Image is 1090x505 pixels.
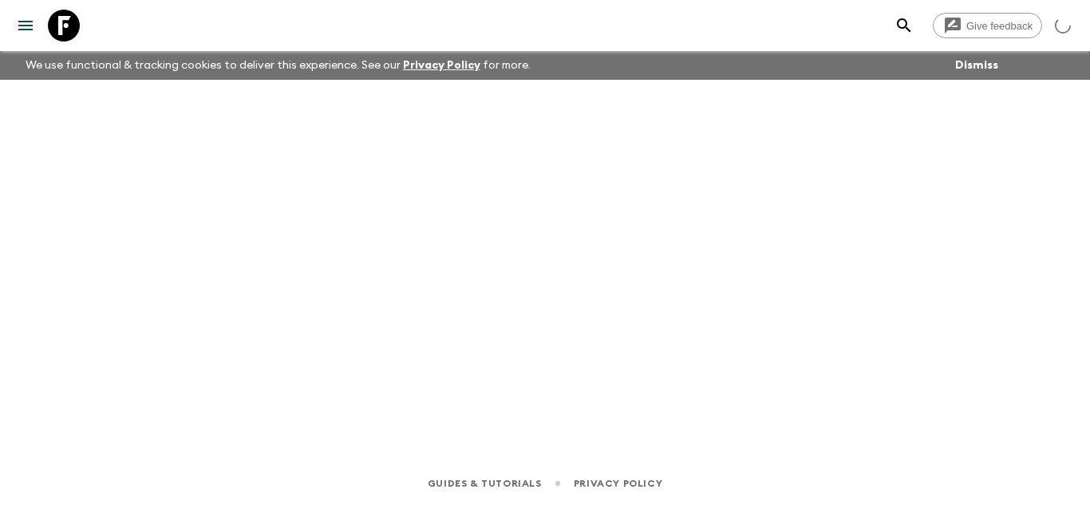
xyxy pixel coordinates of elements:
[888,10,920,41] button: search adventures
[19,51,537,80] p: We use functional & tracking cookies to deliver this experience. See our for more.
[958,20,1041,32] span: Give feedback
[951,54,1002,77] button: Dismiss
[428,475,542,492] a: Guides & Tutorials
[574,475,662,492] a: Privacy Policy
[933,13,1042,38] a: Give feedback
[10,10,41,41] button: menu
[403,60,480,71] a: Privacy Policy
